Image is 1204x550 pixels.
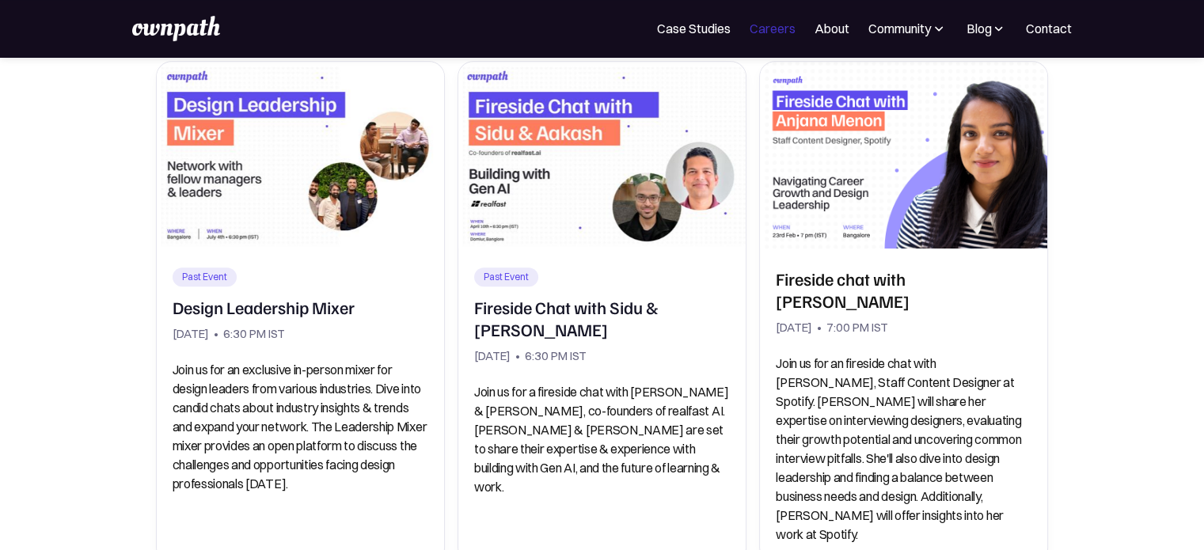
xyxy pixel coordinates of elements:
[966,19,1007,38] div: Blog
[966,19,991,38] div: Blog
[223,323,285,345] div: 6:30 PM IST
[817,317,822,339] div: •
[657,19,731,38] a: Case Studies
[776,317,812,339] div: [DATE]
[525,345,587,367] div: 6:30 PM IST
[182,271,227,283] div: Past Event
[868,19,947,38] div: Community
[474,345,511,367] div: [DATE]
[868,19,931,38] div: Community
[815,19,849,38] a: About
[173,296,355,318] h2: Design Leadership Mixer
[776,267,1031,312] h2: Fireside chat with [PERSON_NAME]
[214,323,218,345] div: •
[484,271,529,283] div: Past Event
[515,345,520,367] div: •
[173,323,209,345] div: [DATE]
[474,382,730,496] p: Join us for a fireside chat with [PERSON_NAME] & [PERSON_NAME], co-founders of realfast AI. [PERS...
[1026,19,1072,38] a: Contact
[173,360,428,493] p: Join us for an exclusive in-person mixer for design leaders from various industries. Dive into ca...
[474,296,730,340] h2: Fireside Chat with Sidu & [PERSON_NAME]
[750,19,796,38] a: Careers
[826,317,888,339] div: 7:00 PM IST
[776,354,1031,544] p: Join us for an fireside chat with [PERSON_NAME], Staff Content Designer at Spotify. [PERSON_NAME]...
